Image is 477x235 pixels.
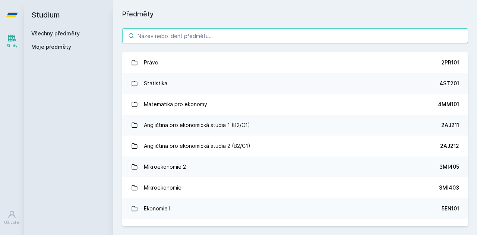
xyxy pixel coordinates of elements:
span: Moje předměty [31,43,71,51]
a: Všechny předměty [31,30,80,36]
a: Angličtina pro ekonomická studia 1 (B2/C1) 2AJ211 [122,115,468,136]
div: Matematika pro ekonomy [144,97,207,112]
div: Angličtina pro ekonomická studia 2 (B2/C1) [144,139,250,153]
div: 2AJ111 [442,226,459,233]
div: Uživatel [4,220,20,225]
div: 3MI403 [439,184,459,191]
div: Study [7,43,18,49]
div: 5EN101 [442,205,459,212]
a: Study [1,30,22,53]
div: 3MI405 [439,163,459,171]
div: Statistika [144,76,167,91]
a: Právo 2PR101 [122,52,468,73]
div: 2AJ211 [441,121,459,129]
a: Ekonomie I. 5EN101 [122,198,468,219]
div: Ekonomie I. [144,201,172,216]
input: Název nebo ident předmětu… [122,28,468,43]
div: 4MM101 [438,101,459,108]
div: 2AJ212 [440,142,459,150]
div: Mikroekonomie [144,180,181,195]
div: 2PR101 [441,59,459,66]
div: Právo [144,55,158,70]
a: Mikroekonomie 2 3MI405 [122,156,468,177]
h1: Předměty [122,9,468,19]
a: Matematika pro ekonomy 4MM101 [122,94,468,115]
a: Statistika 4ST201 [122,73,468,94]
a: Uživatel [1,206,22,229]
div: Mikroekonomie 2 [144,159,186,174]
div: Angličtina pro ekonomická studia 1 (B2/C1) [144,118,250,133]
a: Angličtina pro ekonomická studia 2 (B2/C1) 2AJ212 [122,136,468,156]
div: 4ST201 [439,80,459,87]
a: Mikroekonomie 3MI403 [122,177,468,198]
